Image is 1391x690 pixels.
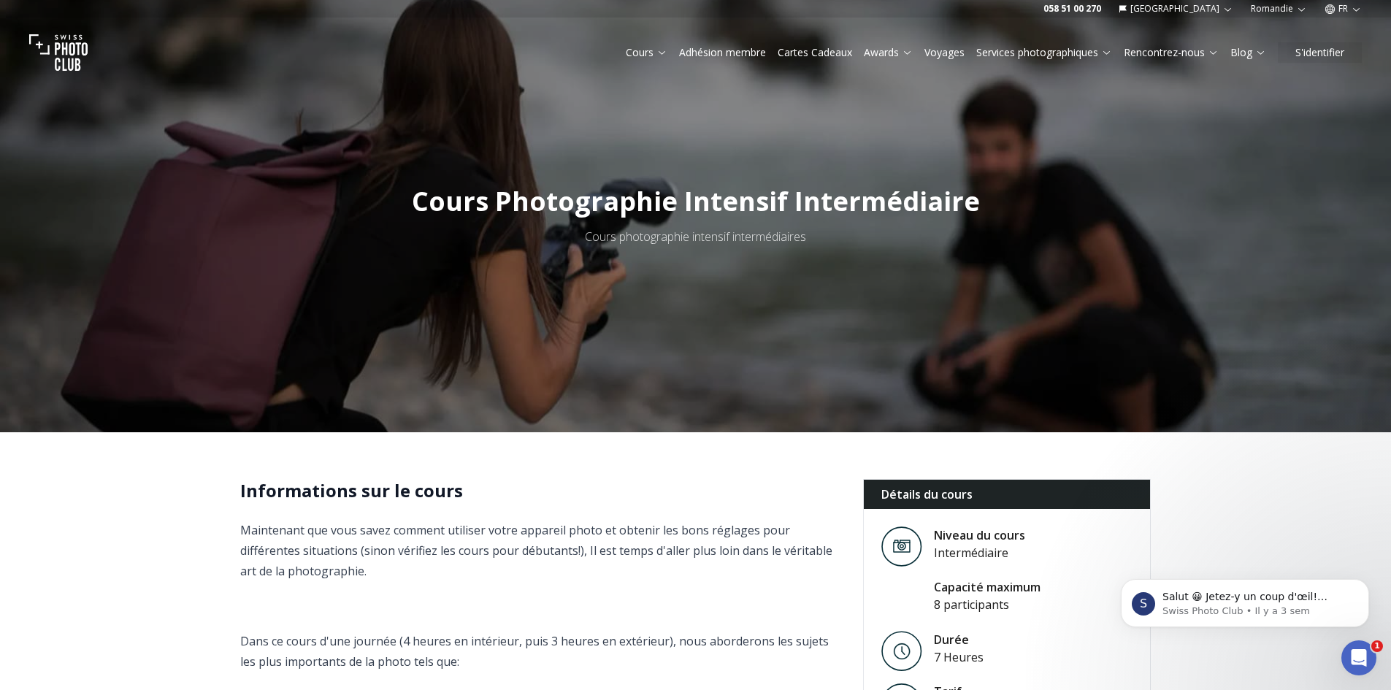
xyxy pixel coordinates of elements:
div: Détails du cours [864,480,1151,509]
img: Level [881,578,922,618]
div: Capacité maximum [934,578,1041,596]
button: Services photographiques [970,42,1118,63]
button: Cartes Cadeaux [772,42,858,63]
span: Cours Photographie Intensif Intermédiaire [412,183,980,219]
a: Services photographiques [976,45,1112,60]
button: S'identifier [1278,42,1362,63]
button: Blog [1225,42,1272,63]
div: Niveau du cours [934,526,1025,544]
a: Awards [864,45,913,60]
a: Blog [1230,45,1266,60]
button: Awards [858,42,919,63]
a: 058 51 00 270 [1043,3,1101,15]
button: Rencontrez-nous [1118,42,1225,63]
span: 1 [1371,640,1383,652]
div: 8 participants [934,596,1041,613]
a: Cours [626,45,667,60]
button: Adhésion membre [673,42,772,63]
button: Voyages [919,42,970,63]
div: 7 Heures [934,648,984,665]
a: Adhésion membre [679,45,766,60]
a: Voyages [924,45,965,60]
div: Durée [934,630,984,648]
a: Rencontrez-nous [1124,45,1219,60]
button: Cours [620,42,673,63]
img: Level [881,526,922,567]
iframe: Intercom notifications message [1099,548,1391,651]
img: Level [881,630,922,670]
p: Maintenant que vous savez comment utiliser votre appareil photo et obtenir les bons réglages pour... [240,520,840,581]
a: Cartes Cadeaux [778,45,852,60]
iframe: Intercom live chat [1341,640,1376,675]
div: Intermédiaire [934,544,1025,561]
img: Swiss photo club [29,23,88,82]
span: Cours photographie intensif intermédiaires [585,229,806,245]
h2: Informations sur le cours [240,479,840,502]
p: Dans ce cours d'une journée (4 heures en intérieur, puis 3 heures en extérieur), nous aborderons ... [240,631,840,672]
